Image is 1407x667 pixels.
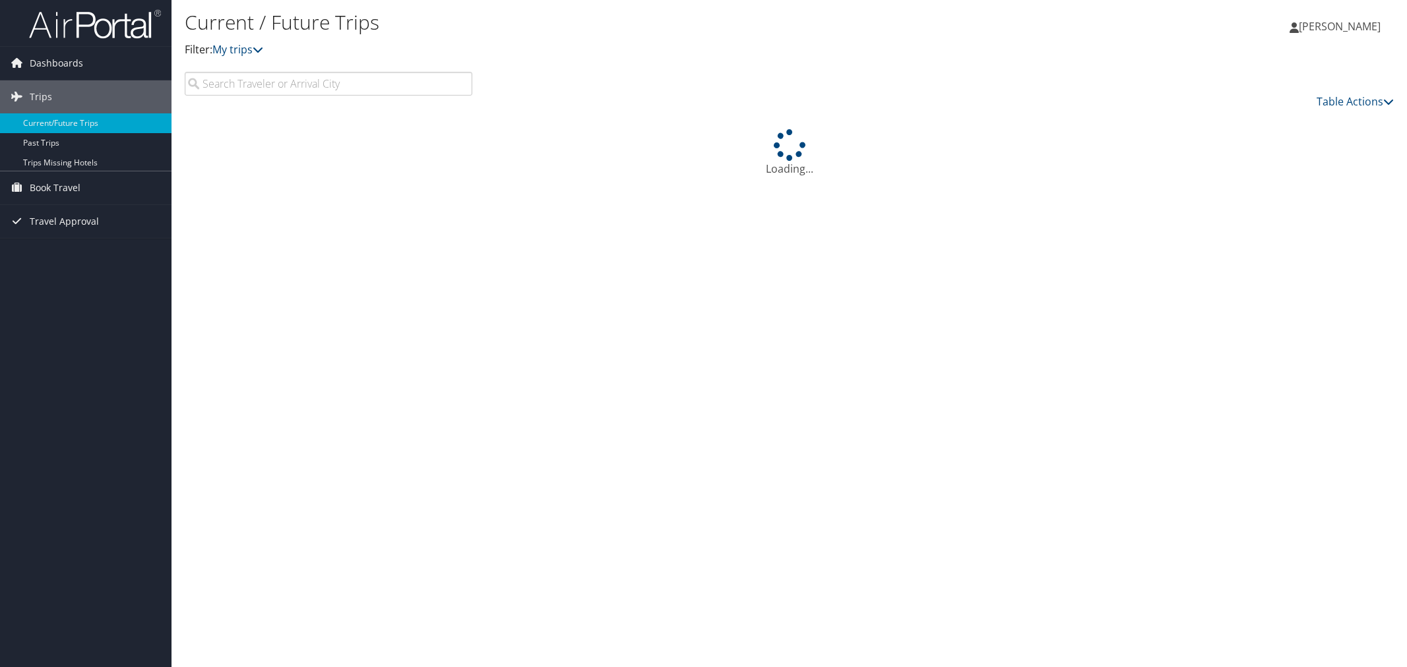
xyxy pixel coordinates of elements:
span: Dashboards [30,47,83,80]
p: Filter: [185,42,991,59]
div: Loading... [185,129,1394,177]
input: Search Traveler or Arrival City [185,72,472,96]
span: [PERSON_NAME] [1299,19,1381,34]
img: airportal-logo.png [29,9,161,40]
a: Table Actions [1317,94,1394,109]
span: Trips [30,80,52,113]
span: Travel Approval [30,205,99,238]
h1: Current / Future Trips [185,9,991,36]
span: Book Travel [30,171,80,204]
a: My trips [212,42,263,57]
a: [PERSON_NAME] [1290,7,1394,46]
